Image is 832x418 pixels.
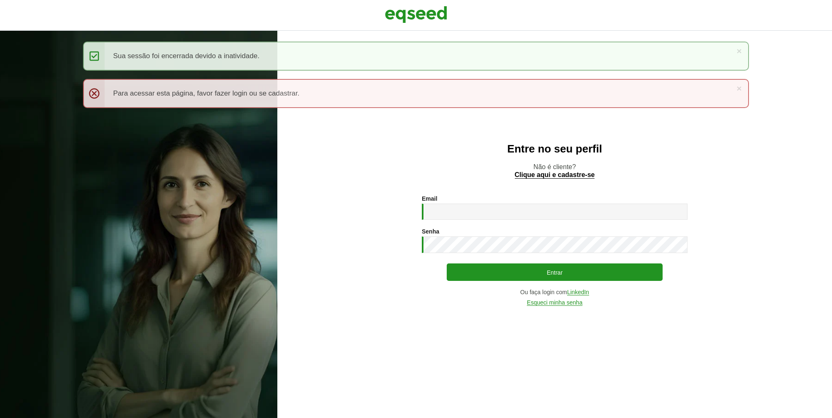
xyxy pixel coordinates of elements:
[567,289,589,295] a: LinkedIn
[447,263,663,281] button: Entrar
[422,289,688,295] div: Ou faça login com
[527,300,582,306] a: Esqueci minha senha
[515,172,595,179] a: Clique aqui e cadastre-se
[294,163,815,179] p: Não é cliente?
[737,47,741,55] a: ×
[422,196,437,202] label: Email
[422,229,439,234] label: Senha
[737,84,741,93] a: ×
[385,4,447,25] img: EqSeed Logo
[83,79,749,108] div: Para acessar esta página, favor fazer login ou se cadastrar.
[294,143,815,155] h2: Entre no seu perfil
[83,42,749,71] div: Sua sessão foi encerrada devido a inatividade.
